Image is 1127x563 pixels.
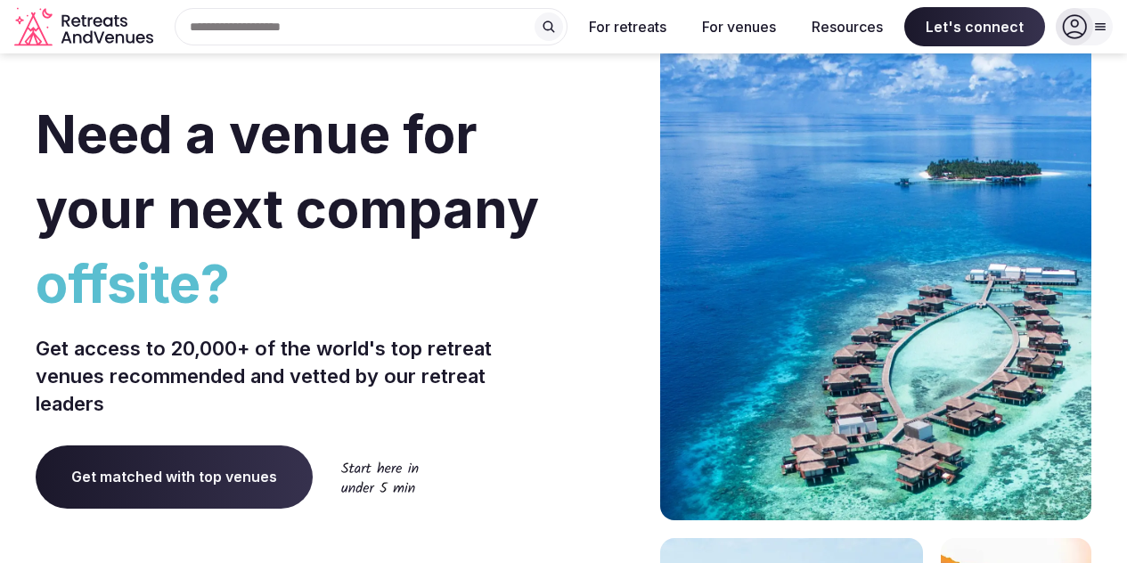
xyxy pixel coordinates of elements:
a: Visit the homepage [14,7,157,47]
button: For venues [688,7,790,46]
span: offsite? [36,246,557,321]
p: Get access to 20,000+ of the world's top retreat venues recommended and vetted by our retreat lea... [36,335,557,417]
button: For retreats [575,7,681,46]
a: Get matched with top venues [36,445,313,508]
button: Resources [797,7,897,46]
svg: Retreats and Venues company logo [14,7,157,47]
span: Need a venue for your next company [36,102,539,241]
span: Let's connect [904,7,1045,46]
img: Start here in under 5 min [341,461,419,493]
